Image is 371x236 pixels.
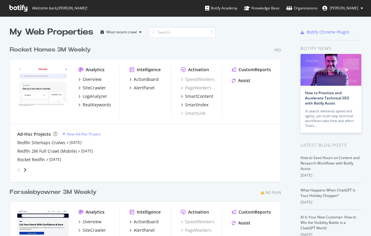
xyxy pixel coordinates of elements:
a: [DATE] [49,157,61,162]
div: Analytics [86,67,105,73]
div: Knowledge Base [244,5,280,11]
div: Botify Academy [205,5,237,11]
div: Overview [83,76,101,82]
a: RealKeywords [78,102,111,108]
a: AI Is Your New Customer: How to Win the Visibility Battle in a ChatGPT World [301,214,356,231]
a: [DATE] [70,140,81,145]
div: Rocket Homes 3M Weekly [10,45,91,54]
a: Assist [232,220,250,226]
a: LogAnalyzer [78,93,107,99]
div: SiteCrawler [83,227,106,233]
a: SmartIndex [181,102,208,108]
a: ActionBoard [129,76,159,82]
div: No Plan [266,190,281,195]
img: How to Prioritize and Accelerate Technical SEO with Botify Assist [301,54,361,86]
div: AI search demands speed and agility, yet multi-step technical workflows take time and effort. Tha... [305,109,357,128]
div: Latest Blog Posts [301,142,361,148]
div: ActionBoard [134,219,159,225]
div: CustomReports [239,209,271,215]
a: How to Prioritize and Accelerate Technical SEO with Botify Assist [305,90,349,106]
a: AlertPanel [129,227,155,233]
a: Rocket Redfin [17,157,45,163]
div: AlertPanel [134,85,155,91]
div: CustomReports [239,67,271,73]
div: SmartIndex [185,102,208,108]
div: Forsalebyowner 3M Weekly [10,188,97,197]
a: SpeedWorkers [181,76,215,82]
a: [DATE] [81,148,93,154]
a: Botify Chrome Plugin [301,29,349,35]
div: Assist [238,78,250,84]
a: What Happens When ChatGPT Is Your Holiday Shopper? [301,188,356,198]
a: ActionBoard [129,219,159,225]
div: Botify news [301,45,361,52]
div: Pro [274,48,281,53]
button: Most recent crawl [98,27,144,37]
div: SiteCrawler [83,85,106,91]
div: ActionBoard [134,76,159,82]
div: Assist [238,220,250,226]
img: www.rocket.com [17,67,69,108]
a: PageWorkers [181,227,211,233]
a: Overview [78,76,101,82]
button: [PERSON_NAME] [318,3,368,13]
a: CustomReports [232,209,271,215]
a: SiteCrawler [78,85,106,91]
a: Redfin Sitemaps Cralws [17,140,65,146]
a: How to Save Hours on Content and Research Workflows with Botify Assist [301,155,359,171]
a: Rocket Homes 3M Weekly [10,45,93,54]
div: angle-right [23,167,27,173]
div: AlertPanel [134,227,155,233]
div: Most recent crawl [106,30,137,34]
div: Botify Chrome Plugin [307,29,349,35]
div: [DATE] [301,200,361,205]
span: Welcome back, [PERSON_NAME] ! [32,6,87,11]
a: PageWorkers [181,85,211,91]
a: SiteCrawler [78,227,106,233]
a: AlertPanel [129,85,155,91]
div: Analytics [86,209,105,215]
a: SmartLink [181,110,205,116]
a: CustomReports [232,67,271,73]
a: New Ad-Hoc Project [62,131,101,137]
div: Intelligence [137,67,161,73]
a: Assist [232,78,250,84]
div: angle-left [15,165,23,175]
a: SmartContent [181,93,213,99]
div: [DATE] [301,173,361,178]
div: LogAnalyzer [83,93,107,99]
div: Intelligence [137,209,161,215]
a: Forsalebyowner 3M Weekly [10,188,99,197]
div: RealKeywords [83,102,111,108]
a: SpeedWorkers [181,219,215,225]
a: Overview [78,219,101,225]
input: Search [149,27,216,38]
div: Organizations [286,5,318,11]
div: SmartContent [185,93,213,99]
span: Norma Moras [330,5,358,11]
div: New Ad-Hoc Project [67,131,101,137]
a: Redfin 2M Full Crawl (Mobile) [17,148,77,154]
div: My Web Properties [10,26,93,38]
div: Overview [83,219,101,225]
div: Activation [188,67,209,73]
div: Ad-Hoc Projects [17,131,51,137]
div: Activation [188,209,209,215]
